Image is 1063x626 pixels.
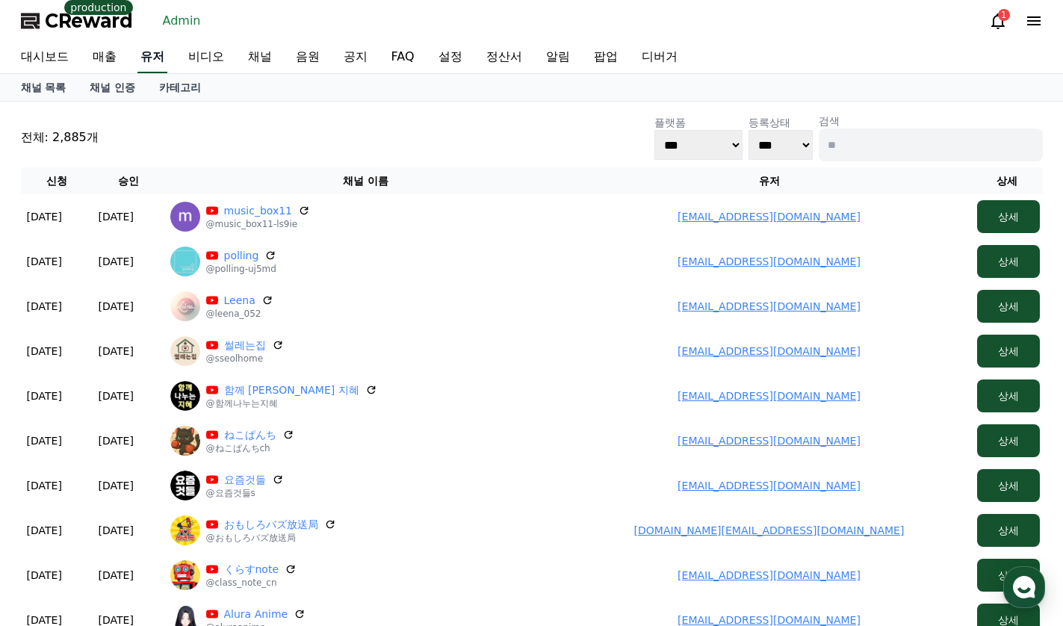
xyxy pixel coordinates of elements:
[206,218,311,230] p: @music_box11-ls9ie
[206,442,294,454] p: @ねこぱんちch
[678,569,861,581] a: [EMAIL_ADDRESS][DOMAIN_NAME]
[206,263,277,275] p: @polling-uj5md
[977,614,1040,626] a: 상세
[99,474,193,511] a: 대화
[27,388,62,403] p: [DATE]
[27,344,62,359] p: [DATE]
[224,338,266,353] a: 썰레는집
[224,248,259,263] a: polling
[99,388,134,403] p: [DATE]
[224,382,359,397] a: 함께 [PERSON_NAME] 지혜
[170,291,200,321] img: Leena
[27,209,62,224] p: [DATE]
[977,200,1040,233] button: 상세
[147,74,213,101] a: 카테고리
[170,471,200,501] img: 요즘것들
[749,115,813,130] p: 등록상태
[99,523,134,538] p: [DATE]
[93,167,164,194] th: 승인
[206,308,273,320] p: @leena_052
[4,474,99,511] a: 홈
[630,42,689,73] a: 디버거
[977,559,1040,592] button: 상세
[45,9,133,33] span: CReward
[27,299,62,314] p: [DATE]
[9,74,78,101] a: 채널 목록
[231,496,249,508] span: 설정
[47,496,56,508] span: 홈
[678,435,861,447] a: [EMAIL_ADDRESS][DOMAIN_NAME]
[989,12,1007,30] a: 1
[332,42,379,73] a: 공지
[678,390,861,402] a: [EMAIL_ADDRESS][DOMAIN_NAME]
[176,42,236,73] a: 비디오
[206,577,297,589] p: @class_note_cn
[9,42,81,73] a: 대시보드
[21,167,93,194] th: 신청
[534,42,582,73] a: 알림
[206,532,336,544] p: @おもしろバズ放送局
[971,167,1043,194] th: 상세
[474,42,534,73] a: 정산서
[170,336,200,366] img: 썰레는집
[379,42,427,73] a: FAQ
[224,427,276,442] a: ねこぱんち
[27,478,62,493] p: [DATE]
[977,390,1040,402] a: 상세
[21,128,99,146] p: 전체: 2,885개
[977,345,1040,357] a: 상세
[977,290,1040,323] button: 상세
[99,299,134,314] p: [DATE]
[977,524,1040,536] a: 상세
[977,245,1040,278] button: 상세
[977,211,1040,223] a: 상세
[99,344,134,359] p: [DATE]
[977,469,1040,502] button: 상세
[170,202,200,232] img: music_box11
[170,381,200,411] img: 함께 나누는 지혜
[21,9,133,33] a: CReward
[654,115,743,130] p: 플랫폼
[157,9,207,33] a: Admin
[977,480,1040,492] a: 상세
[977,514,1040,547] button: 상세
[427,42,474,73] a: 설정
[99,478,134,493] p: [DATE]
[170,426,200,456] img: ねこぱんち
[170,247,200,276] img: polling
[977,300,1040,312] a: 상세
[224,472,266,487] a: 요즘것들
[224,293,255,308] a: Leena
[678,480,861,492] a: [EMAIL_ADDRESS][DOMAIN_NAME]
[170,515,200,545] img: おもしろバズ放送局
[206,487,284,499] p: @요즘것들s
[99,433,134,448] p: [DATE]
[678,300,861,312] a: [EMAIL_ADDRESS][DOMAIN_NAME]
[977,569,1040,581] a: 상세
[99,254,134,269] p: [DATE]
[78,74,147,101] a: 채널 인증
[998,9,1010,21] div: 1
[977,255,1040,267] a: 상세
[977,435,1040,447] a: 상세
[819,114,1043,128] p: 검색
[99,568,134,583] p: [DATE]
[236,42,284,73] a: 채널
[634,524,905,536] a: [DOMAIN_NAME][EMAIL_ADDRESS][DOMAIN_NAME]
[206,397,377,409] p: @함께나누는지혜
[678,255,861,267] a: [EMAIL_ADDRESS][DOMAIN_NAME]
[678,345,861,357] a: [EMAIL_ADDRESS][DOMAIN_NAME]
[27,568,62,583] p: [DATE]
[678,211,861,223] a: [EMAIL_ADDRESS][DOMAIN_NAME]
[81,42,128,73] a: 매출
[27,254,62,269] p: [DATE]
[678,614,861,626] a: [EMAIL_ADDRESS][DOMAIN_NAME]
[206,353,284,365] p: @sseolhome
[977,379,1040,412] button: 상세
[224,562,279,577] a: くらすnote
[977,424,1040,457] button: 상세
[164,167,568,194] th: 채널 이름
[27,523,62,538] p: [DATE]
[27,433,62,448] p: [DATE]
[224,203,293,218] a: music_box11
